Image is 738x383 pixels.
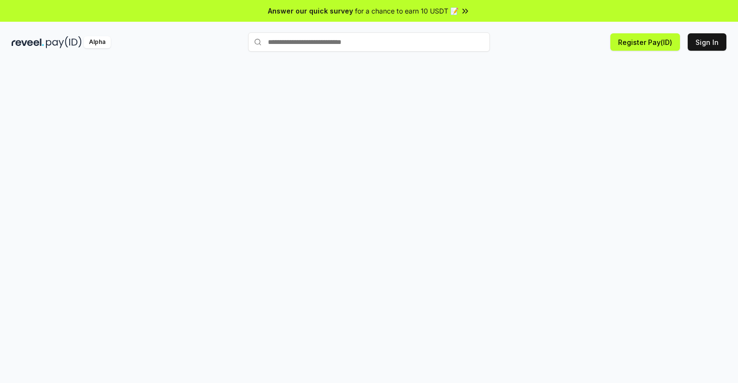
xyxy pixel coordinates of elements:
[688,33,726,51] button: Sign In
[84,36,111,48] div: Alpha
[355,6,458,16] span: for a chance to earn 10 USDT 📝
[268,6,353,16] span: Answer our quick survey
[46,36,82,48] img: pay_id
[610,33,680,51] button: Register Pay(ID)
[12,36,44,48] img: reveel_dark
